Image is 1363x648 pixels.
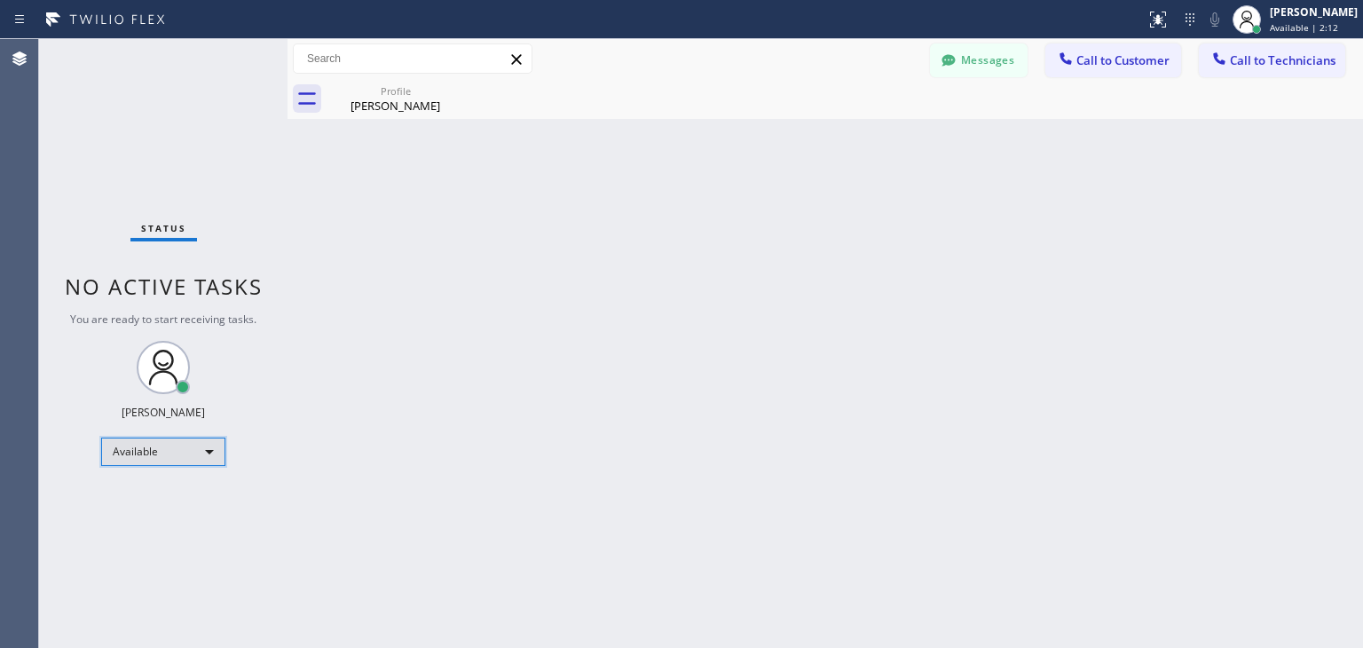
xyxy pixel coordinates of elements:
span: Available | 2:12 [1270,21,1338,34]
div: Profile [328,84,462,98]
button: Call to Customer [1045,43,1181,77]
div: [PERSON_NAME] [122,405,205,420]
input: Search [294,44,532,73]
div: [PERSON_NAME] [328,98,462,114]
div: Available [101,438,225,466]
button: Mute [1202,7,1227,32]
span: Call to Customer [1076,52,1170,68]
span: Call to Technicians [1230,52,1335,68]
div: Pedro Ramirez [328,79,462,119]
span: No active tasks [65,272,263,301]
button: Messages [930,43,1028,77]
button: Call to Technicians [1199,43,1345,77]
span: Status [141,222,186,234]
span: You are ready to start receiving tasks. [70,312,256,327]
div: [PERSON_NAME] [1270,4,1358,20]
